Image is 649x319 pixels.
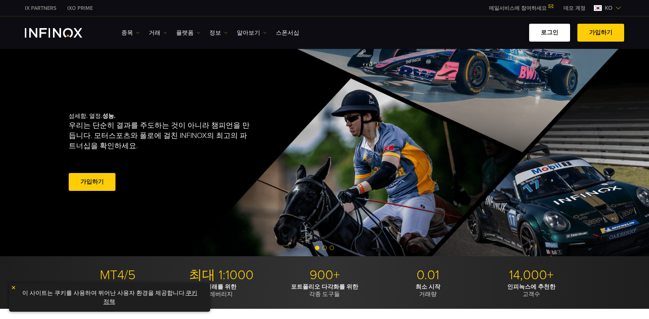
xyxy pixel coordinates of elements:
[209,28,228,37] a: 정보
[483,5,558,11] a: 메일서비스에 참여하세요
[330,246,334,250] span: Go to slide 3
[69,101,299,204] div: 섬세함. 열정.
[379,267,477,283] p: 0.01
[19,4,62,12] a: INFINOX
[507,283,555,291] strong: 인피녹스에 추천한
[529,24,570,42] a: 로그인
[237,28,267,37] a: 알아보기
[415,283,440,291] strong: 최소 시작
[379,283,477,298] p: 거래량
[11,285,16,290] img: yellow close icon
[206,283,236,291] strong: 거래를 위한
[13,287,206,308] p: 이 사이트는 쿠키를 사용하여 뛰어난 사용자 환경을 제공합니다. .
[291,283,358,291] strong: 포트폴리오 다각화를 위한
[276,283,373,298] p: 각종 도구들
[602,4,615,12] span: ko
[149,28,167,37] a: 거래
[315,246,319,250] span: Go to slide 1
[69,173,115,191] a: 가입하기
[69,267,167,283] p: MT4/5
[276,267,373,283] p: 900+
[69,120,253,151] p: 우리는 단순히 결과를 주도하는 것이 아니라 챔피언을 만듭니다. 모터스포츠와 폴로에 걸친 INFINOX의 최고의 파트너십을 확인하세요.
[276,28,299,37] a: 스폰서십
[558,4,591,12] a: INFINOX MENU
[176,28,200,37] a: 플랫폼
[482,283,580,298] p: 고객수
[482,267,580,283] p: 14,000+
[62,4,98,12] a: INFINOX
[25,28,99,38] a: INFINOX Logo
[172,283,270,298] p: 레버리지
[121,28,140,37] a: 종목
[322,246,327,250] span: Go to slide 2
[102,112,115,120] strong: 성능.
[172,267,270,283] p: 최대 1:1000
[577,24,624,42] a: 가입하기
